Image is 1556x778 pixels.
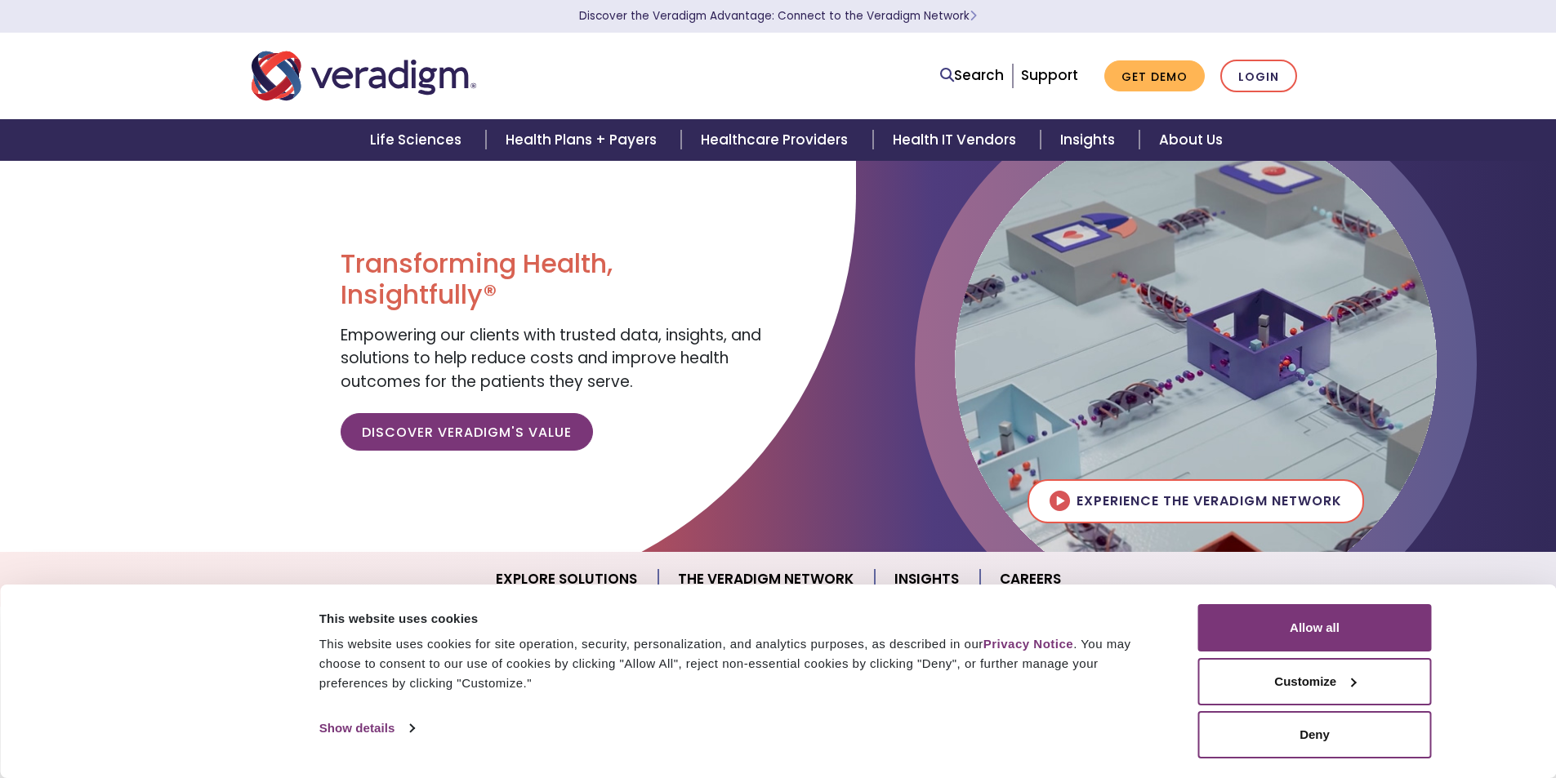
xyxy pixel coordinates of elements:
a: Search [940,64,1004,87]
a: Insights [1041,119,1139,161]
a: Life Sciences [350,119,486,161]
div: This website uses cookies [319,609,1161,629]
button: Deny [1198,711,1432,758]
a: Discover Veradigm's Value [341,413,593,451]
a: Discover the Veradigm Advantage: Connect to the Veradigm NetworkLearn More [579,8,977,24]
a: The Veradigm Network [658,558,875,600]
a: Support [1021,65,1078,85]
button: Customize [1198,658,1432,705]
h1: Transforming Health, Insightfully® [341,248,765,311]
span: Learn More [970,8,977,24]
span: Empowering our clients with trusted data, insights, and solutions to help reduce costs and improv... [341,324,761,393]
a: Insights [875,558,980,600]
a: Health IT Vendors [873,119,1041,161]
div: This website uses cookies for site operation, security, personalization, and analytics purposes, ... [319,634,1161,693]
a: Login [1220,60,1297,93]
a: About Us [1139,119,1242,161]
a: Explore Solutions [476,558,658,600]
a: Get Demo [1104,60,1205,92]
img: Veradigm logo [252,49,476,103]
a: Healthcare Providers [681,119,872,161]
button: Allow all [1198,604,1432,651]
a: Health Plans + Payers [486,119,681,161]
a: Show details [319,716,414,740]
a: Privacy Notice [983,637,1073,651]
a: Careers [980,558,1081,600]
